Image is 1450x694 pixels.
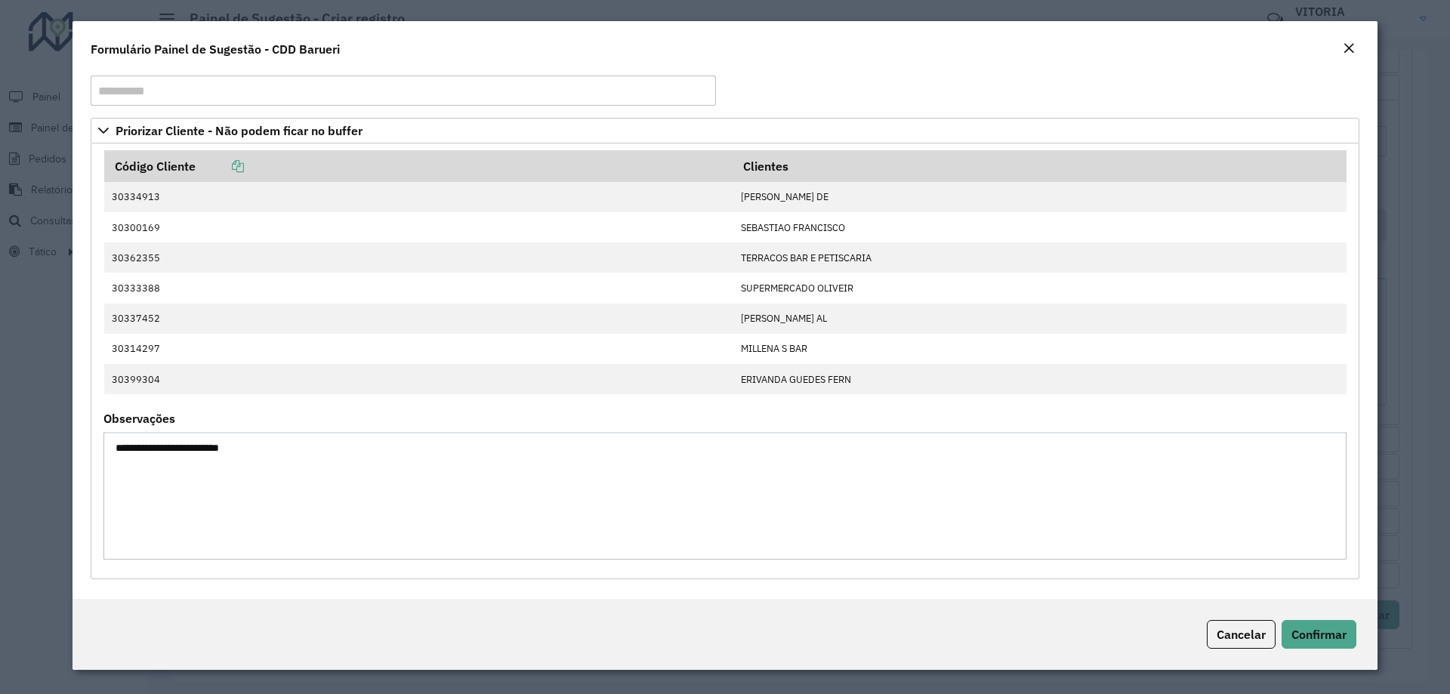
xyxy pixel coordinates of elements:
[1207,620,1276,649] button: Cancelar
[1338,39,1359,59] button: Close
[104,304,733,334] td: 30337452
[104,334,733,364] td: 30314297
[733,242,1346,273] td: TERRACOS BAR E PETISCARIA
[733,334,1346,364] td: MILLENA S BAR
[1343,42,1355,54] em: Fechar
[104,212,733,242] td: 30300169
[91,118,1359,143] a: Priorizar Cliente - Não podem ficar no buffer
[733,304,1346,334] td: [PERSON_NAME] AL
[104,182,733,212] td: 30334913
[733,150,1346,182] th: Clientes
[91,143,1359,579] div: Priorizar Cliente - Não podem ficar no buffer
[104,150,733,182] th: Código Cliente
[104,364,733,394] td: 30399304
[733,182,1346,212] td: [PERSON_NAME] DE
[1217,627,1266,642] span: Cancelar
[733,212,1346,242] td: SEBASTIAO FRANCISCO
[104,242,733,273] td: 30362355
[733,364,1346,394] td: ERIVANDA GUEDES FERN
[196,159,244,174] a: Copiar
[104,273,733,303] td: 30333388
[91,40,340,58] h4: Formulário Painel de Sugestão - CDD Barueri
[1282,620,1356,649] button: Confirmar
[733,273,1346,303] td: SUPERMERCADO OLIVEIR
[116,125,362,137] span: Priorizar Cliente - Não podem ficar no buffer
[1291,627,1347,642] span: Confirmar
[103,409,175,427] label: Observações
